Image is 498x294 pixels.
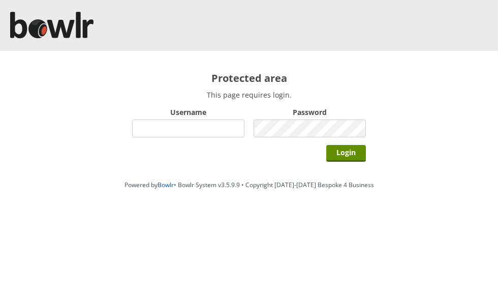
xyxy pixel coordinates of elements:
input: Login [326,145,366,162]
p: This page requires login. [132,90,366,100]
label: Password [254,107,366,117]
h2: Protected area [132,71,366,85]
span: Powered by • Bowlr System v3.5.9.9 • Copyright [DATE]-[DATE] Bespoke 4 Business [124,181,374,189]
a: Bowlr [158,181,174,189]
label: Username [132,107,244,117]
